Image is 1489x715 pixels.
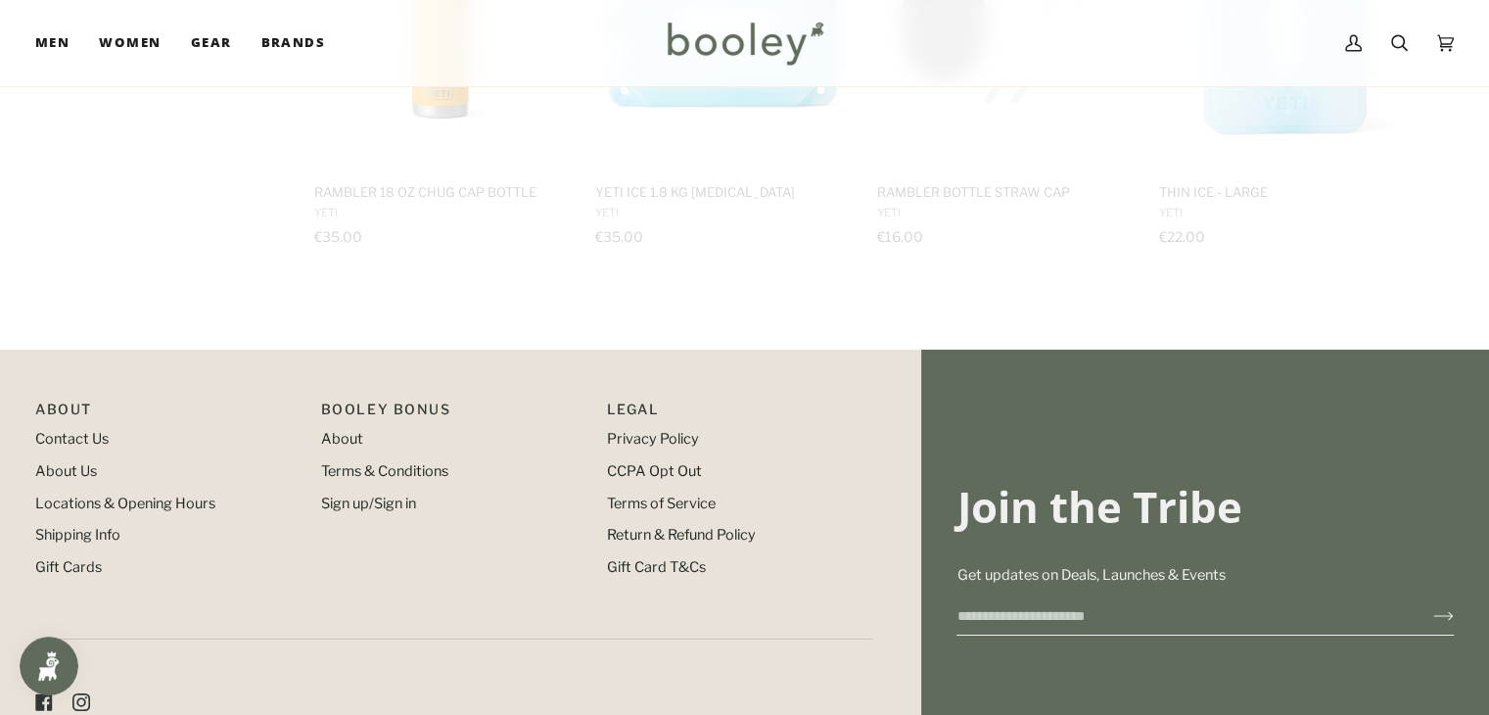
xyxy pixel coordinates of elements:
span: Women [99,33,161,53]
p: Booley Bonus [321,399,587,429]
span: Men [35,33,70,53]
input: your-email@example.com [956,598,1402,635]
a: Privacy Policy [607,430,699,448]
a: CCPA Opt Out [607,462,702,480]
a: Terms & Conditions [321,462,448,480]
a: Terms of Service [607,495,716,512]
button: Join [1402,600,1454,632]
p: Pipeline_Footer Sub [607,399,873,429]
p: Get updates on Deals, Launches & Events [956,565,1454,587]
a: Sign up/Sign in [321,495,416,512]
a: About [321,430,363,448]
a: Locations & Opening Hours [35,495,215,512]
img: Booley [659,15,830,71]
span: Brands [260,33,325,53]
a: About Us [35,462,97,480]
a: Gift Card T&Cs [607,558,706,576]
span: Gear [191,33,232,53]
h3: Join the Tribe [956,480,1454,534]
a: Gift Cards [35,558,102,576]
a: Return & Refund Policy [607,526,756,544]
a: Contact Us [35,430,109,448]
iframe: Button to open loyalty program pop-up [20,637,78,695]
p: Pipeline_Footer Main [35,399,302,429]
a: Shipping Info [35,526,120,544]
